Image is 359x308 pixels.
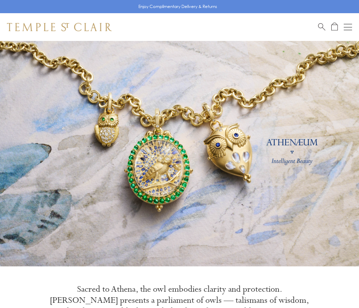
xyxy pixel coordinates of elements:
a: Open Shopping Bag [331,23,338,31]
a: Search [318,23,325,31]
p: Enjoy Complimentary Delivery & Returns [138,3,217,10]
button: Open navigation [344,23,352,31]
img: Temple St. Clair [7,23,112,31]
